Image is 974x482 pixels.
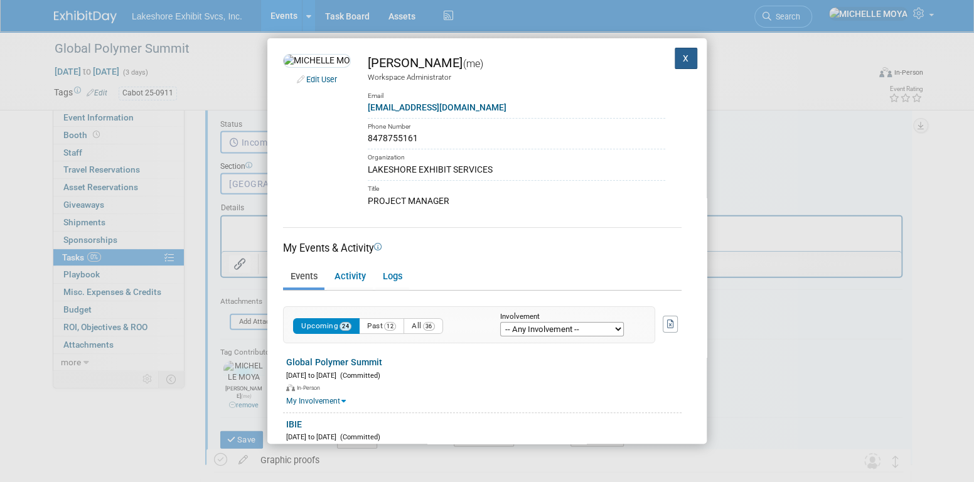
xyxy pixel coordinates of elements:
div: My Events & Activity [283,241,682,255]
div: 8478755161 [368,132,665,145]
div: LAKESHORE EXHIBIT SERVICES [368,163,665,176]
button: Past12 [359,318,404,334]
a: Activity [327,266,373,288]
div: [DATE] to [DATE] [286,431,682,442]
a: IBIE [286,419,302,429]
span: 24 [340,322,351,331]
div: [PERSON_NAME] [368,54,665,72]
span: (Committed) [336,433,380,441]
div: Phone Number [368,118,665,132]
button: Upcoming24 [293,318,360,334]
a: My Involvement [286,397,346,405]
span: In-Person [297,385,324,391]
div: Title [368,180,665,195]
div: Email [368,83,665,101]
button: All36 [404,318,443,334]
div: Workspace Administrator [368,72,665,83]
span: 36 [423,322,435,331]
body: Rich Text Area. Press ALT-0 for help. [7,5,673,17]
a: Edit User [306,75,337,84]
img: MICHELLE MOYA [283,54,351,68]
span: 12 [384,322,396,331]
button: X [675,48,697,69]
span: (Committed) [336,372,380,380]
a: Events [283,266,324,288]
a: [EMAIL_ADDRESS][DOMAIN_NAME] [368,102,506,112]
div: [GEOGRAPHIC_DATA], [GEOGRAPHIC_DATA] [286,442,682,454]
img: In-Person Event [286,384,295,392]
div: [DATE] to [DATE] [286,369,682,381]
div: PROJECT MANAGER [368,195,665,208]
a: Logs [375,266,409,288]
div: Involvement [500,313,636,321]
div: Organization [368,149,665,163]
a: Global Polymer Summit [286,357,382,367]
span: (me) [463,58,483,70]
